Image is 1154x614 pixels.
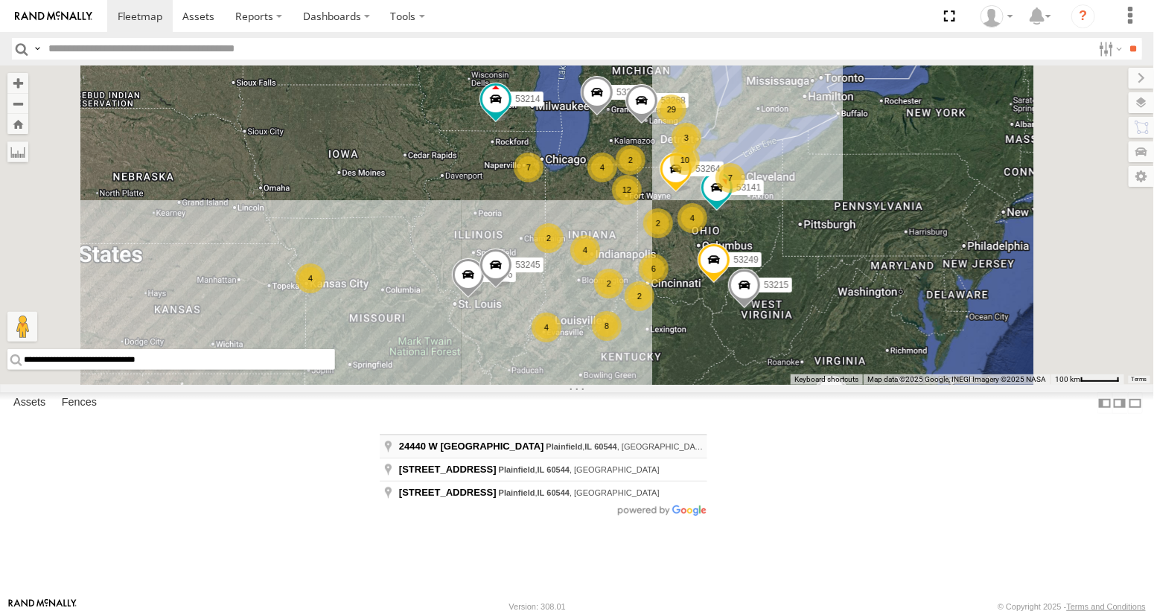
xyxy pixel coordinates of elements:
[7,73,28,93] button: Zoom in
[8,599,77,614] a: Visit our Website
[532,313,561,342] div: 4
[975,5,1018,28] div: Miky Transport
[587,153,617,182] div: 4
[1128,392,1143,414] label: Hide Summary Table
[695,164,720,174] span: 53264
[429,441,544,452] span: W [GEOGRAPHIC_DATA]
[616,87,641,97] span: 53271
[515,94,540,104] span: 53214
[570,235,600,265] div: 4
[612,175,642,205] div: 12
[515,260,540,270] span: 53245
[643,208,673,238] div: 2
[54,393,104,414] label: Fences
[6,393,53,414] label: Assets
[399,441,426,452] span: 24440
[1112,392,1127,414] label: Dock Summary Table to the Right
[678,203,707,233] div: 4
[867,375,1046,383] span: Map data ©2025 Google, INEGI Imagery ©2025 NASA
[7,93,28,114] button: Zoom out
[399,487,497,498] span: [STREET_ADDRESS]
[31,38,43,60] label: Search Query
[499,465,535,474] span: Plainfield
[672,123,701,153] div: 3
[639,254,669,284] div: 6
[7,141,28,162] label: Measure
[764,279,788,290] span: 53215
[733,255,758,265] span: 53249
[794,374,858,385] button: Keyboard shortcuts
[625,281,654,311] div: 2
[592,311,622,341] div: 8
[499,488,535,497] span: Plainfield
[399,464,497,475] span: [STREET_ADDRESS]
[585,442,593,451] span: IL
[657,95,686,124] div: 29
[547,465,570,474] span: 60544
[488,269,512,279] span: 53266
[1132,377,1147,383] a: Terms (opens in new tab)
[514,153,543,182] div: 7
[1051,374,1124,385] button: Map Scale: 100 km per 49 pixels
[594,269,624,298] div: 2
[15,11,92,22] img: rand-logo.svg
[7,114,28,134] button: Zoom Home
[538,465,545,474] span: IL
[594,442,617,451] span: 60544
[736,182,761,192] span: 53141
[546,442,583,451] span: Plainfield
[998,602,1146,611] div: © Copyright 2025 -
[499,488,660,497] span: , , [GEOGRAPHIC_DATA]
[534,223,564,253] div: 2
[715,163,745,193] div: 7
[1071,4,1095,28] i: ?
[1093,38,1125,60] label: Search Filter Options
[7,312,37,342] button: Drag Pegman onto the map to open Street View
[296,263,325,293] div: 4
[1055,375,1080,383] span: 100 km
[616,145,645,175] div: 2
[1129,166,1154,187] label: Map Settings
[1097,392,1112,414] label: Dock Summary Table to the Left
[670,145,700,175] div: 10
[499,465,660,474] span: , , [GEOGRAPHIC_DATA]
[546,442,707,451] span: , , [GEOGRAPHIC_DATA]
[509,602,566,611] div: Version: 308.01
[547,488,570,497] span: 60544
[538,488,545,497] span: IL
[1067,602,1146,611] a: Terms and Conditions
